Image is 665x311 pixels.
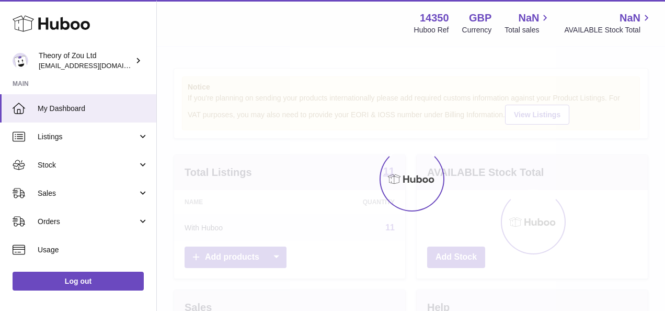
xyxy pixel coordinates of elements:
[469,11,491,25] strong: GBP
[505,25,551,35] span: Total sales
[564,11,652,35] a: NaN AVAILABLE Stock Total
[38,132,137,142] span: Listings
[38,104,148,114] span: My Dashboard
[39,51,133,71] div: Theory of Zou Ltd
[620,11,640,25] span: NaN
[13,272,144,291] a: Log out
[462,25,492,35] div: Currency
[38,217,137,227] span: Orders
[420,11,449,25] strong: 14350
[38,160,137,170] span: Stock
[564,25,652,35] span: AVAILABLE Stock Total
[39,61,154,70] span: [EMAIL_ADDRESS][DOMAIN_NAME]
[518,11,539,25] span: NaN
[414,25,449,35] div: Huboo Ref
[38,188,137,198] span: Sales
[13,53,28,69] img: internalAdmin-14350@internal.huboo.com
[38,245,148,255] span: Usage
[505,11,551,35] a: NaN Total sales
